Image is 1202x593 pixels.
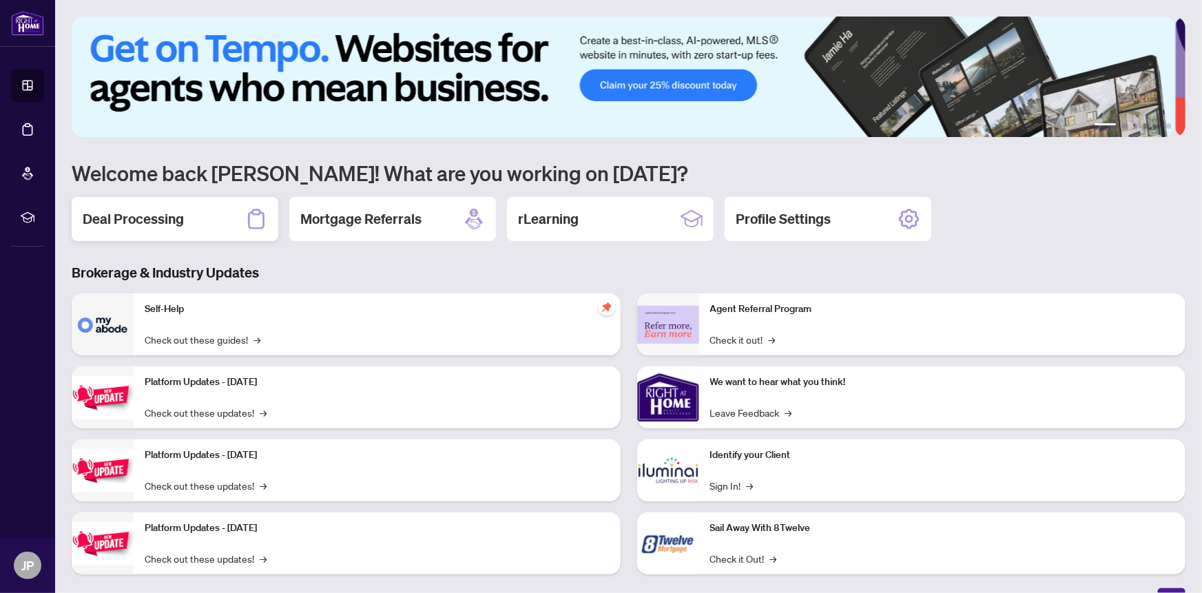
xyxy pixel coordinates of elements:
[710,478,754,493] a: Sign In!→
[710,302,1175,317] p: Agent Referral Program
[21,556,34,575] span: JP
[145,375,610,390] p: Platform Updates - [DATE]
[260,405,267,420] span: →
[72,293,134,355] img: Self-Help
[145,332,260,347] a: Check out these guides!→
[1155,123,1161,129] button: 5
[11,10,44,36] img: logo
[710,332,776,347] a: Check it out!→
[72,160,1185,186] h1: Welcome back [PERSON_NAME]! What are you working on [DATE]?
[785,405,792,420] span: →
[300,209,422,229] h2: Mortgage Referrals
[72,263,1185,282] h3: Brokerage & Industry Updates
[637,512,699,574] img: Sail Away With 8Twelve
[260,478,267,493] span: →
[1144,123,1150,129] button: 4
[710,521,1175,536] p: Sail Away With 8Twelve
[599,299,615,315] span: pushpin
[72,376,134,419] img: Platform Updates - July 21, 2025
[1147,545,1188,586] button: Open asap
[145,551,267,566] a: Check out these updates!→
[145,302,610,317] p: Self-Help
[710,405,792,420] a: Leave Feedback→
[770,551,777,566] span: →
[710,448,1175,463] p: Identify your Client
[260,551,267,566] span: →
[145,521,610,536] p: Platform Updates - [DATE]
[72,17,1175,137] img: Slide 0
[1133,123,1139,129] button: 3
[1166,123,1172,129] button: 6
[736,209,831,229] h2: Profile Settings
[1095,123,1117,129] button: 1
[253,332,260,347] span: →
[72,522,134,565] img: Platform Updates - June 23, 2025
[518,209,579,229] h2: rLearning
[747,478,754,493] span: →
[637,306,699,344] img: Agent Referral Program
[145,405,267,420] a: Check out these updates!→
[637,366,699,428] img: We want to hear what you think!
[72,449,134,492] img: Platform Updates - July 8, 2025
[145,448,610,463] p: Platform Updates - [DATE]
[710,551,777,566] a: Check it Out!→
[769,332,776,347] span: →
[145,478,267,493] a: Check out these updates!→
[710,375,1175,390] p: We want to hear what you think!
[637,439,699,501] img: Identify your Client
[83,209,184,229] h2: Deal Processing
[1122,123,1128,129] button: 2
